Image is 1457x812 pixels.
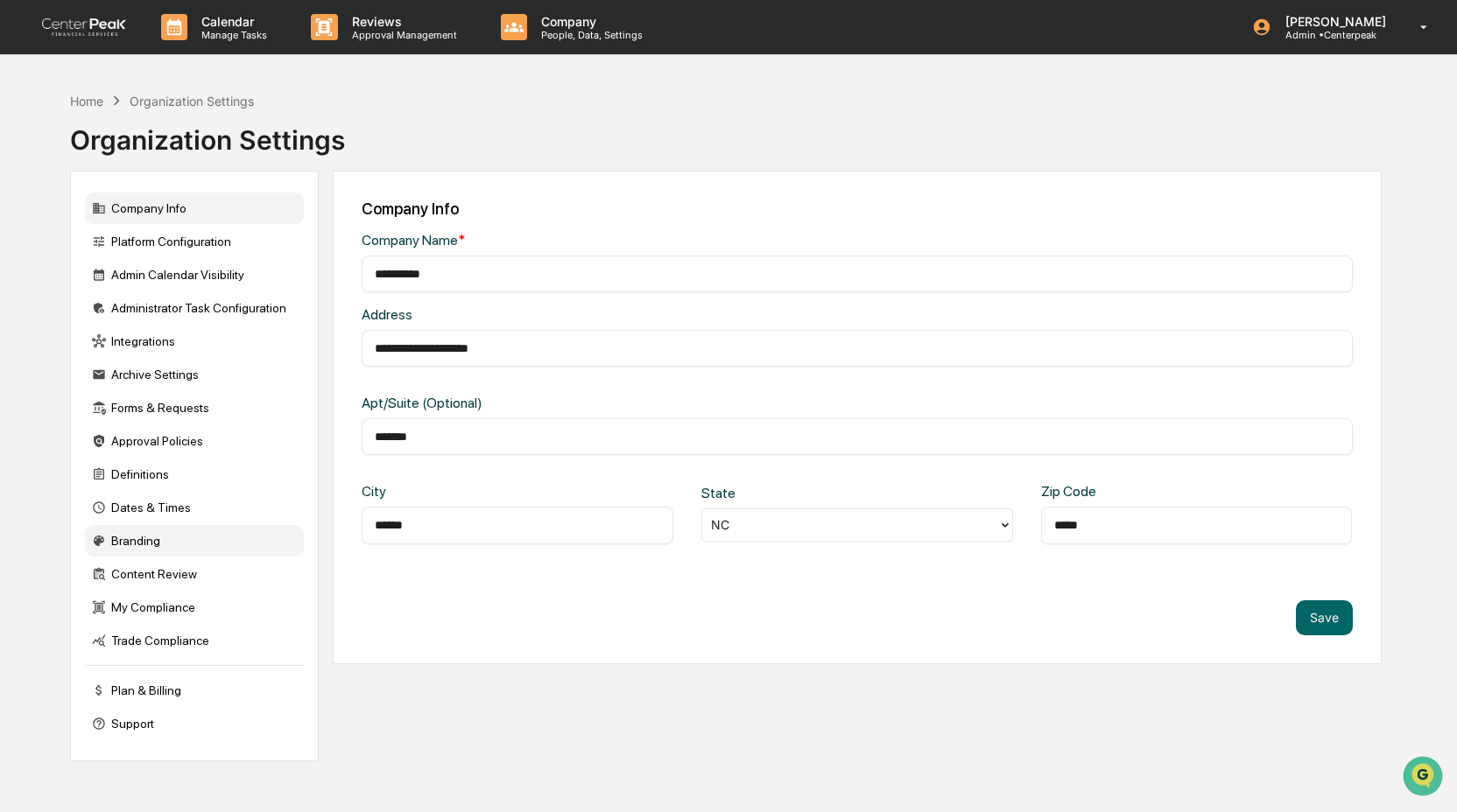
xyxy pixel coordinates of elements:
p: Calendar [187,14,276,29]
div: Content Review [85,558,304,590]
button: Start new chat [298,139,319,160]
div: Apt/Suite (Optional) [362,395,807,411]
a: 🗄️Attestations [120,213,224,245]
a: 🔎Data Lookup [11,247,117,278]
div: Dates & Times [85,492,304,523]
div: Trade Compliance [85,625,304,656]
div: State [701,485,841,501]
p: Manage Tasks [187,29,276,41]
div: Approval Policies [85,425,304,457]
p: Reviews [338,14,466,29]
div: Administrator Task Configuration [85,292,304,324]
p: [PERSON_NAME] [1271,14,1395,29]
div: Start new chat [60,134,287,151]
span: Preclearance [35,220,113,238]
div: Company Info [362,199,1353,218]
div: Support [85,708,304,739]
div: Address [362,306,807,323]
span: Attestations [144,220,217,238]
div: My Compliance [85,591,304,623]
p: Company [527,14,651,29]
div: We're available if you need us! [60,151,222,165]
div: Archive Settings [85,359,304,390]
img: 1746055101610-c473b297-6a78-478c-a979-82029cc54cd1 [18,134,49,165]
div: Branding [85,525,304,556]
span: Data Lookup [35,254,110,271]
div: Integrations [85,325,304,357]
div: 🗄️ [127,222,141,236]
div: Organization Settings [70,110,345,156]
p: Approval Management [338,29,466,41]
p: How can we help? [18,37,319,65]
iframe: Open customer support [1401,754,1448,801]
p: Admin • Centerpeak [1271,29,1395,41]
div: Plan & Billing [85,675,304,706]
p: People, Data, Settings [527,29,651,41]
div: Forms & Requests [85,392,304,423]
a: Powered byPylon [123,296,212,310]
div: Company Name [362,232,807,248]
div: Company Info [85,192,304,224]
div: Zip Code [1041,483,1181,500]
div: Organization Settings [130,94,254,108]
div: Platform Configuration [85,226,304,257]
button: Save [1296,600,1353,635]
img: logo [42,18,126,37]
div: Home [70,94,103,108]
div: Admin Calendar Visibility [85,259,304,290]
div: City [362,483,502,500]
span: Pylon [174,297,212,310]
div: Definitions [85,458,304,490]
div: 🖐️ [18,222,32,236]
a: 🖐️Preclearance [11,213,120,245]
div: 🔎 [18,255,32,269]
